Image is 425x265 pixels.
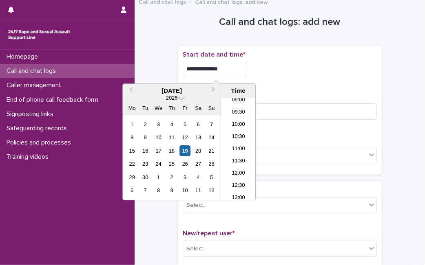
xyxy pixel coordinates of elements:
[186,245,207,253] div: Select...
[140,119,151,130] div: Choose Tuesday, 2 September 2025
[153,119,164,130] div: Choose Wednesday, 3 September 2025
[193,159,204,170] div: Choose Saturday, 27 September 2025
[166,159,177,170] div: Choose Thursday, 25 September 2025
[206,103,217,114] div: Su
[193,119,204,130] div: Choose Saturday, 6 September 2025
[166,103,177,114] div: Th
[140,145,151,156] div: Choose Tuesday, 16 September 2025
[183,230,235,237] span: New/repeat user
[3,96,105,104] p: End of phone call feedback form
[221,180,256,192] li: 12:30
[206,172,217,183] div: Choose Sunday, 5 October 2025
[206,145,217,156] div: Choose Sunday, 21 September 2025
[166,145,177,156] div: Choose Thursday, 18 September 2025
[166,119,177,130] div: Choose Thursday, 4 September 2025
[123,87,221,94] div: [DATE]
[193,172,204,183] div: Choose Saturday, 4 October 2025
[153,132,164,143] div: Choose Wednesday, 10 September 2025
[166,95,177,101] span: 2025
[193,145,204,156] div: Choose Saturday, 20 September 2025
[206,185,217,196] div: Choose Sunday, 12 October 2025
[221,107,256,119] li: 09:30
[206,119,217,130] div: Choose Sunday, 7 September 2025
[3,153,55,161] p: Training videos
[208,85,221,98] button: Next Month
[221,168,256,180] li: 12:00
[153,185,164,196] div: Choose Wednesday, 8 October 2025
[179,172,190,183] div: Choose Friday, 3 October 2025
[3,67,62,75] p: Call and chat logs
[179,132,190,143] div: Choose Friday, 12 September 2025
[153,159,164,170] div: Choose Wednesday, 24 September 2025
[140,172,151,183] div: Choose Tuesday, 30 September 2025
[183,51,245,58] span: Start date and time
[126,118,218,197] div: month 2025-09
[166,172,177,183] div: Choose Thursday, 2 October 2025
[153,145,164,156] div: Choose Wednesday, 17 September 2025
[126,119,137,130] div: Choose Monday, 1 September 2025
[140,132,151,143] div: Choose Tuesday, 9 September 2025
[7,26,72,43] img: rhQMoQhaT3yELyF149Cw
[3,110,60,118] p: Signposting links
[166,132,177,143] div: Choose Thursday, 11 September 2025
[193,185,204,196] div: Choose Saturday, 11 October 2025
[221,94,256,107] li: 09:00
[179,119,190,130] div: Choose Friday, 5 September 2025
[140,185,151,196] div: Choose Tuesday, 7 October 2025
[179,185,190,196] div: Choose Friday, 10 October 2025
[3,53,44,61] p: Homepage
[221,155,256,168] li: 11:30
[153,103,164,114] div: We
[221,192,256,204] li: 13:00
[223,87,253,94] div: Time
[221,119,256,131] li: 10:00
[193,132,204,143] div: Choose Saturday, 13 September 2025
[179,103,190,114] div: Fr
[140,103,151,114] div: Tu
[193,103,204,114] div: Sa
[126,145,137,156] div: Choose Monday, 15 September 2025
[206,159,217,170] div: Choose Sunday, 28 September 2025
[126,185,137,196] div: Choose Monday, 6 October 2025
[206,132,217,143] div: Choose Sunday, 14 September 2025
[186,201,207,210] div: Select...
[126,172,137,183] div: Choose Monday, 29 September 2025
[126,103,137,114] div: Mo
[3,139,77,147] p: Policies and processes
[166,185,177,196] div: Choose Thursday, 9 October 2025
[153,172,164,183] div: Choose Wednesday, 1 October 2025
[221,143,256,155] li: 11:00
[179,159,190,170] div: Choose Friday, 26 September 2025
[178,16,382,28] h1: Call and chat logs: add new
[179,145,190,156] div: Choose Friday, 19 September 2025
[221,131,256,143] li: 10:30
[124,85,137,98] button: Previous Month
[140,159,151,170] div: Choose Tuesday, 23 September 2025
[126,132,137,143] div: Choose Monday, 8 September 2025
[3,125,73,132] p: Safeguarding records
[126,159,137,170] div: Choose Monday, 22 September 2025
[3,81,68,89] p: Caller management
